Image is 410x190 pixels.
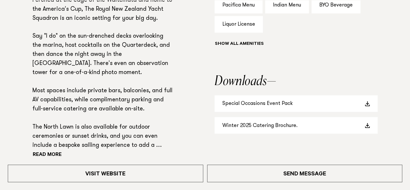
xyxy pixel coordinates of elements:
[8,165,203,182] a: Visit Website
[215,117,378,133] a: Winter 2025 Catering Brochure.
[215,95,378,112] a: Special Occasions Event Pack
[207,165,403,182] a: Send Message
[215,16,263,32] div: Liquor License
[215,75,378,88] h2: Downloads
